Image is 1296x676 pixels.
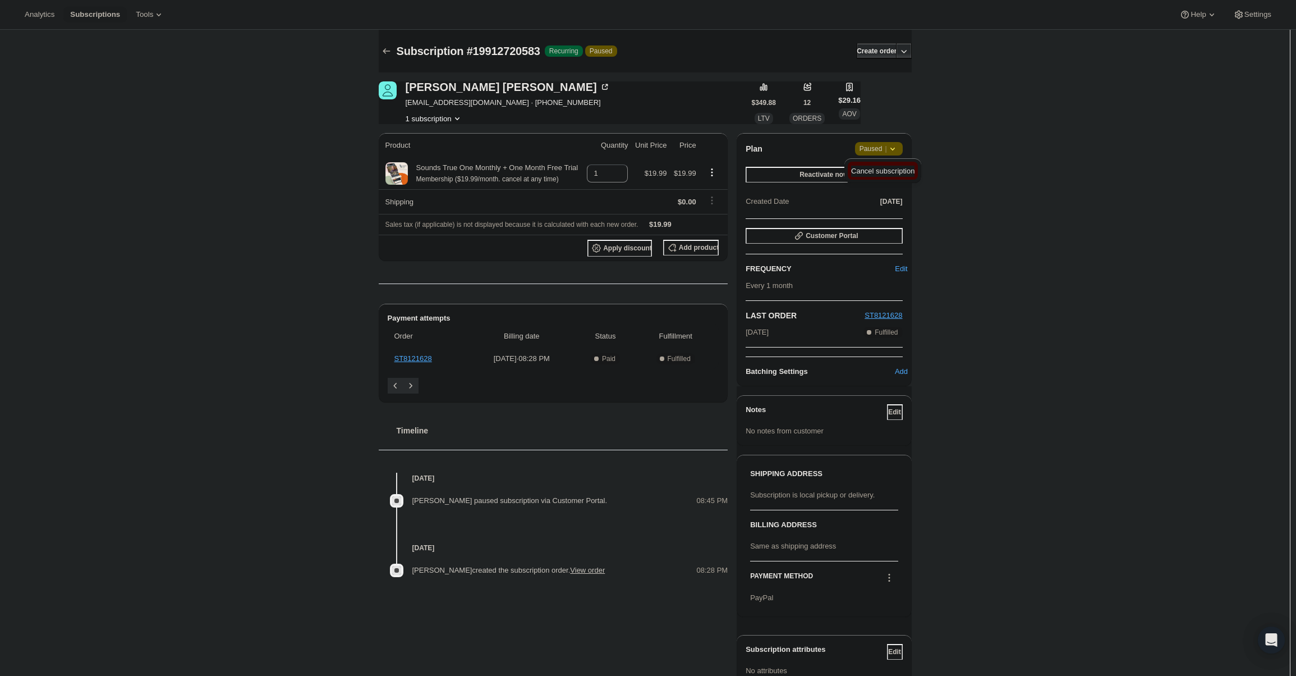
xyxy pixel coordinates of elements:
span: Subscriptions [70,10,120,19]
button: Settings [1226,7,1278,22]
button: Analytics [18,7,61,22]
div: [PERSON_NAME] [PERSON_NAME] [406,81,610,93]
button: ST8121628 [865,310,902,321]
h6: Batching Settings [746,366,900,377]
span: Fulfilled [875,328,898,337]
span: Settings [1244,10,1271,19]
span: Create order [857,47,897,56]
img: product img [385,162,408,185]
span: [DATE] [746,327,769,338]
span: Tools [136,10,153,19]
span: Created Date [746,196,789,207]
span: Subscription is local pickup or delivery. [750,491,875,499]
th: Unit Price [631,133,670,158]
h2: Payment attempts [388,313,719,324]
h2: Plan [746,143,762,154]
span: $19.99 [645,169,667,177]
span: Edit [888,408,901,417]
span: Roberta McIntyre [379,81,397,99]
span: Paid [602,354,615,363]
span: $29.16 [838,95,861,106]
span: Same as shipping address [750,542,836,550]
button: Shipping actions [703,194,721,207]
span: Add product [679,243,719,252]
button: Add product [663,240,719,255]
button: Reactivate now [746,167,902,182]
button: Product actions [406,113,463,124]
span: [PERSON_NAME] paused subscription via Customer Portal. [412,496,608,505]
button: Subscriptions [379,43,394,59]
h2: Timeline [397,425,728,436]
span: $19.99 [674,169,696,177]
span: $349.88 [752,98,776,107]
div: Sounds True One Monthly + One Month Free Trial [408,162,578,185]
span: Edit [895,263,907,275]
span: $19.99 [649,220,672,229]
span: Fulfilled [668,354,691,363]
span: Help [1191,10,1206,19]
button: $349.88 [752,95,776,111]
span: 12 [803,98,811,107]
span: Subscription #19912720583 [397,45,540,57]
th: Shipping [379,189,583,214]
span: [EMAIL_ADDRESS][DOMAIN_NAME] · [PHONE_NUMBER] [406,97,610,108]
span: | [885,144,886,153]
span: Paused [860,143,898,154]
span: LTV [758,115,770,122]
h3: PAYMENT METHOD [750,572,813,587]
span: [PERSON_NAME] created the subscription order. [412,566,605,574]
span: Paused [590,47,613,56]
th: Quantity [583,133,632,158]
span: No attributes [746,666,787,675]
span: Cancel subscription [851,167,914,175]
span: Analytics [25,10,54,19]
span: AOV [842,110,856,118]
span: Reactivate now [799,170,848,179]
button: Customer Portal [746,228,902,244]
span: Every 1 month [746,281,793,290]
a: ST8121628 [394,354,432,363]
button: Create order [857,43,897,59]
button: Product actions [703,166,721,179]
span: [DATE] · 08:28 PM [472,353,572,364]
a: View order [570,566,605,574]
h2: LAST ORDER [746,310,865,321]
h3: Notes [746,404,886,420]
span: Status [578,331,632,342]
a: ST8121628 [865,311,902,319]
th: Price [670,133,699,158]
span: Customer Portal [806,231,858,240]
span: Sales tax (if applicable) is not displayed because it is calculated with each new order. [385,221,638,229]
button: Edit [887,644,903,660]
button: Help [1173,7,1224,22]
span: Apply discount [603,244,652,253]
button: Subscriptions [63,7,127,22]
span: ORDERS [793,115,821,122]
span: Fulfillment [639,331,712,342]
span: 08:28 PM [697,565,728,576]
span: Billing date [472,331,572,342]
small: Membership ($19.99/month. cancel at any time) [416,175,559,183]
h4: [DATE] [379,473,728,484]
span: Recurring [549,47,578,56]
button: Edit [887,404,903,420]
th: Product [379,133,583,158]
button: Apply discount [587,240,652,257]
button: Add [894,363,909,381]
span: Add [895,366,908,377]
th: Order [388,324,468,349]
button: Tools [129,7,171,22]
button: [DATE] [880,194,903,209]
h3: Subscription attributes [746,644,886,660]
span: 08:45 PM [697,495,728,506]
button: 12 [799,95,815,111]
span: PayPal [750,593,773,602]
button: Edit [894,260,909,278]
h2: FREQUENCY [746,263,900,275]
h3: BILLING ADDRESS [750,519,898,531]
h3: SHIPPING ADDRESS [750,468,898,479]
nav: Pagination [388,378,719,394]
span: [DATE] [880,197,903,206]
span: $0.00 [678,198,696,206]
